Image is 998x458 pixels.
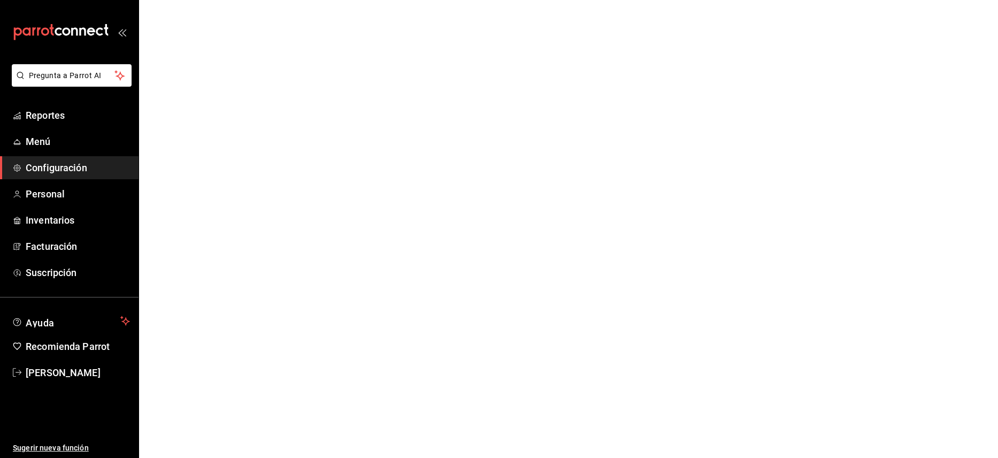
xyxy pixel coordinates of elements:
span: Pregunta a Parrot AI [29,70,115,81]
button: Pregunta a Parrot AI [12,64,132,87]
span: Facturación [26,239,130,254]
a: Pregunta a Parrot AI [7,78,132,89]
span: Reportes [26,108,130,123]
span: Menú [26,134,130,149]
span: Inventarios [26,213,130,227]
span: Configuración [26,161,130,175]
span: Ayuda [26,315,116,327]
span: Sugerir nueva función [13,442,130,454]
button: open_drawer_menu [118,28,126,36]
span: Personal [26,187,130,201]
span: Recomienda Parrot [26,339,130,354]
span: Suscripción [26,265,130,280]
span: [PERSON_NAME] [26,365,130,380]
